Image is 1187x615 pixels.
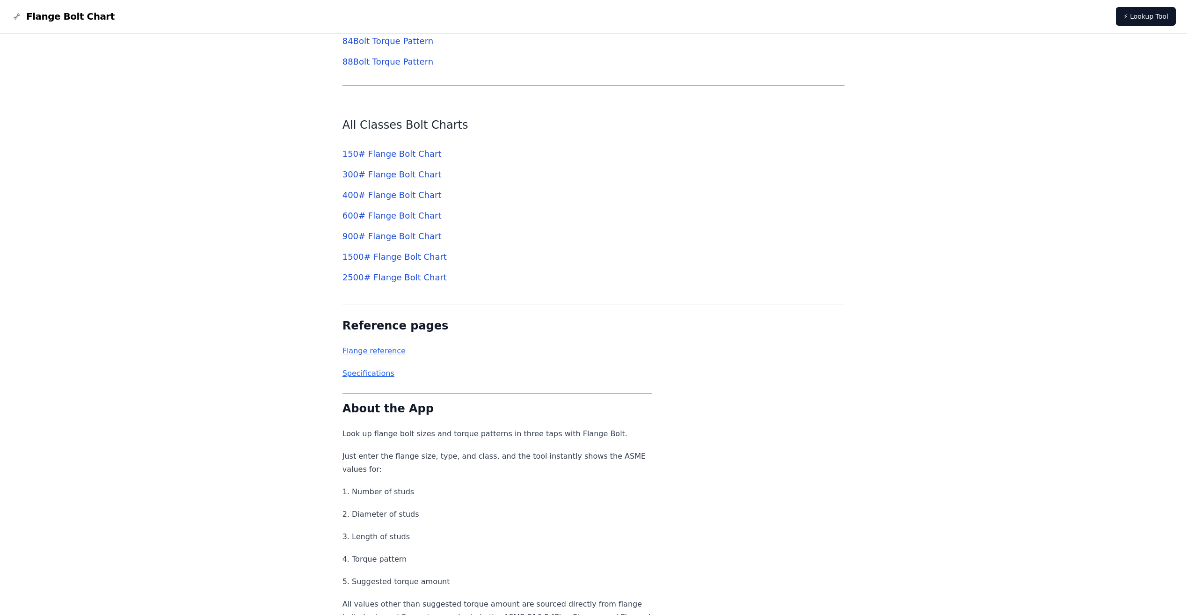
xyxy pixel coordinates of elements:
img: Flange Bolt Chart Logo [11,11,22,22]
h2: Reference pages [342,318,652,333]
a: Flange reference [342,346,406,355]
a: ⚡ Lookup Tool [1116,7,1176,26]
a: 900# Flange Bolt Chart [342,231,442,241]
p: 5. Suggested torque amount [342,575,652,588]
a: 84Bolt Torque Pattern [342,36,433,46]
p: 2. Diameter of studs [342,508,652,521]
p: Just enter the flange size, type, and class, and the tool instantly shows the ASME values for: [342,450,652,476]
a: 88Bolt Torque Pattern [342,57,433,66]
span: Flange Bolt Chart [26,10,115,23]
a: 600# Flange Bolt Chart [342,211,442,220]
a: 400# Flange Bolt Chart [342,190,442,200]
a: All Classes Bolt Charts [342,118,468,132]
a: Specifications [342,369,394,378]
p: 4. Torque pattern [342,553,652,566]
a: 2500# Flange Bolt Chart [342,272,447,282]
a: 1500# Flange Bolt Chart [342,252,447,262]
a: 150# Flange Bolt Chart [342,149,442,159]
p: 1. Number of studs [342,485,652,498]
p: 3. Length of studs [342,530,652,543]
p: Look up flange bolt sizes and torque patterns in three taps with Flange Bolt. [342,427,652,440]
a: 300# Flange Bolt Chart [342,169,442,179]
a: Flange Bolt Chart LogoFlange Bolt Chart [11,10,115,23]
h2: About the App [342,401,652,416]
